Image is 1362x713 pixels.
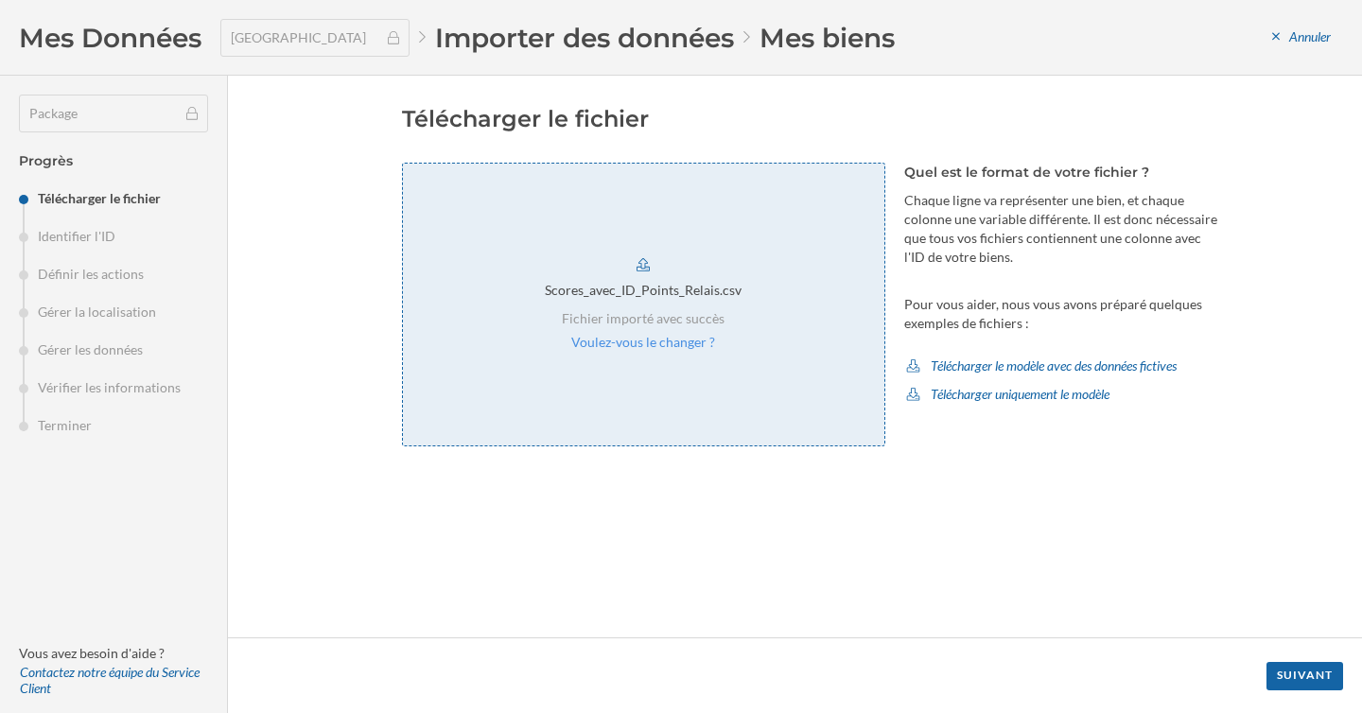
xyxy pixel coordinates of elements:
[19,340,208,359] li: Gérer les données
[19,189,208,208] li: Télécharger le fichier
[38,13,130,30] span: Assistance
[19,227,208,246] li: Identifier l'ID
[562,333,725,352] p: Voulez-vous le changer ?
[19,303,208,322] li: Gérer la localisation
[19,95,208,132] div: Package
[904,295,1221,333] p: Pour vous aider, nous vous avons préparé quelques exemples de fichiers :
[19,644,208,663] p: Vous avez besoin d'aide ?
[545,281,742,300] div: Scores_avec_ID_Points_Relais.csv
[20,664,207,697] div: Contactez notre équipe du Service Client
[904,191,1221,267] p: Chaque ligne va représenter une bien, et chaque colonne une variable différente. Il est donc néce...
[402,104,1221,134] h2: Télécharger le fichier
[19,416,208,435] li: Terminer
[904,163,1221,182] h4: Quel est le format de votre fichier ?
[19,378,208,397] li: Vérifier les informations
[19,151,208,170] h4: Progrès
[19,265,208,284] li: Définir les actions
[562,309,725,328] p: Fichier importé avec succès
